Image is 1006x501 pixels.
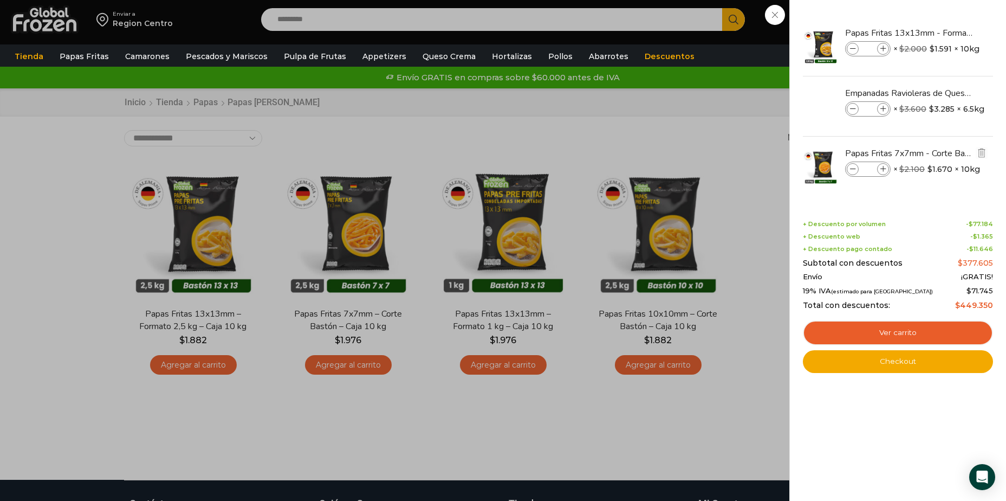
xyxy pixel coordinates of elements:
a: Appetizers [357,46,412,67]
bdi: 377.605 [958,258,993,268]
span: $ [899,164,904,174]
span: Subtotal con descuentos [803,259,903,268]
a: Pollos [543,46,578,67]
a: Papas Fritas 7x7mm - Corte Bastón - Caja 10 kg [845,147,974,159]
a: Tienda [9,46,49,67]
a: Camarones [120,46,175,67]
bdi: 3.285 [929,104,955,114]
a: Empanadas Ravioleras de Queso - Caja 288 unidades [845,87,974,99]
span: $ [969,245,973,253]
bdi: 3.600 [899,104,926,114]
a: Papas Fritas 13x13mm - Formato 2,5 kg - Caja 10 kg [845,27,974,39]
span: Envío [803,273,822,281]
span: $ [969,220,973,228]
span: $ [966,286,971,295]
span: $ [955,300,960,310]
a: Queso Crema [417,46,481,67]
a: Descuentos [639,46,700,67]
input: Product quantity [860,163,876,175]
span: $ [930,43,934,54]
span: + Descuento web [803,233,860,240]
a: Papas Fritas [54,46,114,67]
bdi: 449.350 [955,300,993,310]
small: (estimado para [GEOGRAPHIC_DATA]) [831,288,933,294]
span: $ [958,258,963,268]
div: Open Intercom Messenger [969,464,995,490]
bdi: 2.000 [899,44,927,54]
span: $ [899,104,904,114]
bdi: 1.365 [973,233,993,240]
span: × × 10kg [893,41,979,56]
span: 19% IVA [803,287,933,296]
input: Product quantity [860,43,876,55]
span: × × 6.5kg [893,101,984,117]
input: Product quantity [860,103,876,115]
span: - [966,246,993,253]
span: $ [899,44,904,54]
a: Eliminar Papas Fritas 7x7mm - Corte Bastón - Caja 10 kg del carrito [976,147,988,160]
bdi: 1.591 [930,43,952,54]
span: ¡GRATIS! [961,273,993,281]
span: $ [927,164,932,175]
a: Hortalizas [486,46,537,67]
span: $ [929,104,934,114]
img: Eliminar Papas Fritas 7x7mm - Corte Bastón - Caja 10 kg del carrito [977,148,986,158]
a: Pulpa de Frutas [278,46,352,67]
bdi: 2.100 [899,164,925,174]
span: + Descuento pago contado [803,246,892,253]
a: Abarrotes [583,46,634,67]
span: $ [973,233,977,240]
bdi: 1.670 [927,164,952,175]
bdi: 77.184 [969,220,993,228]
span: - [966,221,993,228]
a: Ver carrito [803,320,993,345]
span: × × 10kg [893,162,980,177]
span: Total con descuentos: [803,301,890,310]
span: + Descuento por volumen [803,221,886,228]
a: Checkout [803,350,993,373]
span: 71.745 [966,286,993,295]
a: Pescados y Mariscos [180,46,273,67]
bdi: 11.646 [969,245,993,253]
span: - [970,233,993,240]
